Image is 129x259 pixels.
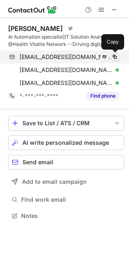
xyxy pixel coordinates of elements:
button: save-profile-one-click [8,116,124,131]
div: AI Automation specialist|IT Solution Analyst @Health Vitalite Network --Driving digital transform... [8,33,124,48]
button: Notes [8,210,124,222]
div: Save to List / ATS / CRM [22,120,110,126]
span: Find work email [21,196,121,203]
button: AI write personalized message [8,135,124,150]
span: AI write personalized message [22,139,109,146]
div: [PERSON_NAME] [8,24,63,33]
span: [EMAIL_ADDRESS][DOMAIN_NAME] [20,79,113,87]
button: Send email [8,155,124,170]
span: [EMAIL_ADDRESS][DOMAIN_NAME] [20,53,113,61]
button: Reveal Button [87,92,119,100]
span: Notes [21,212,121,220]
button: Add to email campaign [8,174,124,189]
span: [EMAIL_ADDRESS][DOMAIN_NAME] [20,66,113,74]
button: Find work email [8,194,124,205]
span: Add to email campaign [22,178,87,185]
img: ContactOut v5.3.10 [8,5,57,15]
span: Send email [22,159,53,165]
